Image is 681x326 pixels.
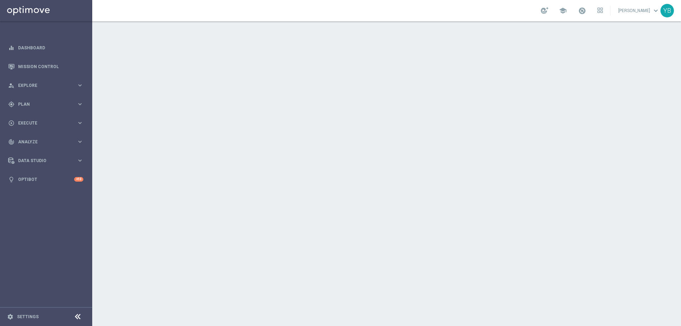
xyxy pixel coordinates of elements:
[618,5,660,16] a: [PERSON_NAME]keyboard_arrow_down
[8,82,15,89] i: person_search
[18,57,83,76] a: Mission Control
[8,158,84,164] button: Data Studio keyboard_arrow_right
[8,38,83,57] div: Dashboard
[8,139,77,145] div: Analyze
[17,315,39,319] a: Settings
[8,158,77,164] div: Data Studio
[74,177,83,182] div: +10
[8,176,15,183] i: lightbulb
[18,159,77,163] span: Data Studio
[18,170,74,189] a: Optibot
[18,140,77,144] span: Analyze
[8,120,15,126] i: play_circle_outline
[8,83,84,88] button: person_search Explore keyboard_arrow_right
[559,7,567,15] span: school
[8,57,83,76] div: Mission Control
[77,157,83,164] i: keyboard_arrow_right
[652,7,660,15] span: keyboard_arrow_down
[18,83,77,88] span: Explore
[8,45,15,51] i: equalizer
[18,38,83,57] a: Dashboard
[7,314,13,320] i: settings
[8,139,15,145] i: track_changes
[8,120,84,126] button: play_circle_outline Execute keyboard_arrow_right
[8,101,15,107] i: gps_fixed
[8,101,77,107] div: Plan
[8,177,84,182] button: lightbulb Optibot +10
[8,82,77,89] div: Explore
[8,170,83,189] div: Optibot
[8,45,84,51] button: equalizer Dashboard
[8,64,84,70] button: Mission Control
[8,120,77,126] div: Execute
[77,82,83,89] i: keyboard_arrow_right
[77,101,83,107] i: keyboard_arrow_right
[8,139,84,145] button: track_changes Analyze keyboard_arrow_right
[18,102,77,106] span: Plan
[8,101,84,107] button: gps_fixed Plan keyboard_arrow_right
[660,4,674,17] div: YB
[18,121,77,125] span: Execute
[77,138,83,145] i: keyboard_arrow_right
[77,120,83,126] i: keyboard_arrow_right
